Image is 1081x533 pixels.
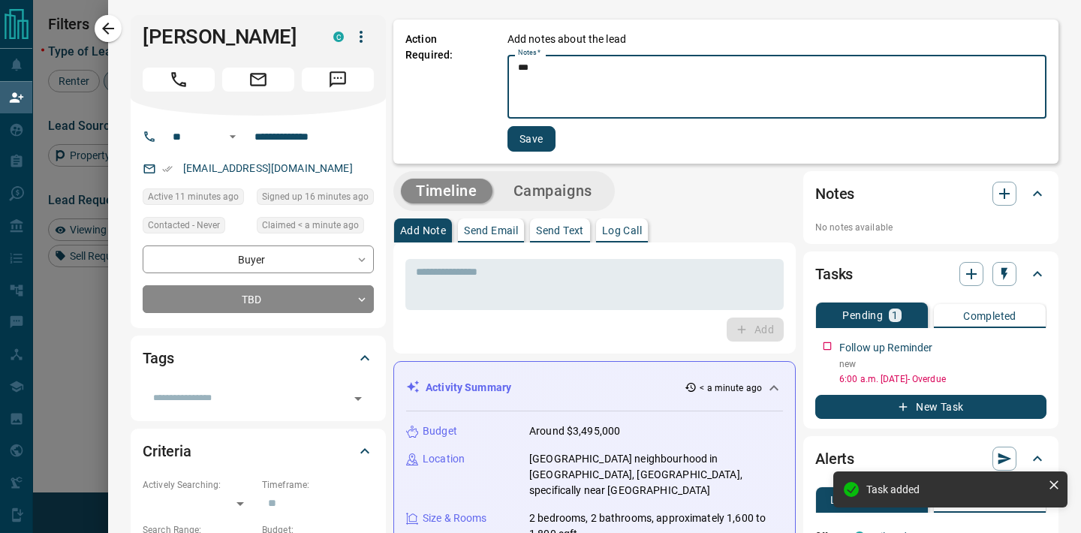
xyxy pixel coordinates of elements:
[839,340,932,356] p: Follow up Reminder
[815,441,1046,477] div: Alerts
[839,372,1046,386] p: 6:00 a.m. [DATE] - Overdue
[892,310,898,321] p: 1
[529,423,620,439] p: Around $3,495,000
[815,256,1046,292] div: Tasks
[423,510,487,526] p: Size & Rooms
[423,451,465,467] p: Location
[963,311,1016,321] p: Completed
[815,176,1046,212] div: Notes
[143,346,173,370] h2: Tags
[426,380,511,396] p: Activity Summary
[162,164,173,174] svg: Email Verified
[842,310,883,321] p: Pending
[507,32,626,47] p: Add notes about the lead
[262,478,374,492] p: Timeframe:
[815,447,854,471] h2: Alerts
[815,221,1046,234] p: No notes available
[143,439,191,463] h2: Criteria
[507,126,556,152] button: Save
[518,48,540,58] label: Notes
[148,218,220,233] span: Contacted - Never
[405,32,485,152] p: Action Required:
[257,217,374,238] div: Tue Sep 16 2025
[222,68,294,92] span: Email
[143,188,249,209] div: Tue Sep 16 2025
[401,179,492,203] button: Timeline
[866,483,1042,495] div: Task added
[143,245,374,273] div: Buyer
[148,189,239,204] span: Active 11 minutes ago
[839,357,1046,371] p: new
[498,179,607,203] button: Campaigns
[423,423,457,439] p: Budget
[262,218,359,233] span: Claimed < a minute ago
[602,225,642,236] p: Log Call
[348,388,369,409] button: Open
[257,188,374,209] div: Tue Sep 16 2025
[700,381,762,395] p: < a minute ago
[143,25,311,49] h1: [PERSON_NAME]
[302,68,374,92] span: Message
[183,162,353,174] a: [EMAIL_ADDRESS][DOMAIN_NAME]
[143,340,374,376] div: Tags
[143,478,254,492] p: Actively Searching:
[333,32,344,42] div: condos.ca
[143,433,374,469] div: Criteria
[400,225,446,236] p: Add Note
[143,285,374,313] div: TBD
[464,225,518,236] p: Send Email
[406,374,783,402] div: Activity Summary< a minute ago
[536,225,584,236] p: Send Text
[262,189,369,204] span: Signed up 16 minutes ago
[815,262,853,286] h2: Tasks
[224,128,242,146] button: Open
[815,395,1046,419] button: New Task
[815,182,854,206] h2: Notes
[529,451,783,498] p: [GEOGRAPHIC_DATA] neighbourhood in [GEOGRAPHIC_DATA], [GEOGRAPHIC_DATA], specifically near [GEOGR...
[143,68,215,92] span: Call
